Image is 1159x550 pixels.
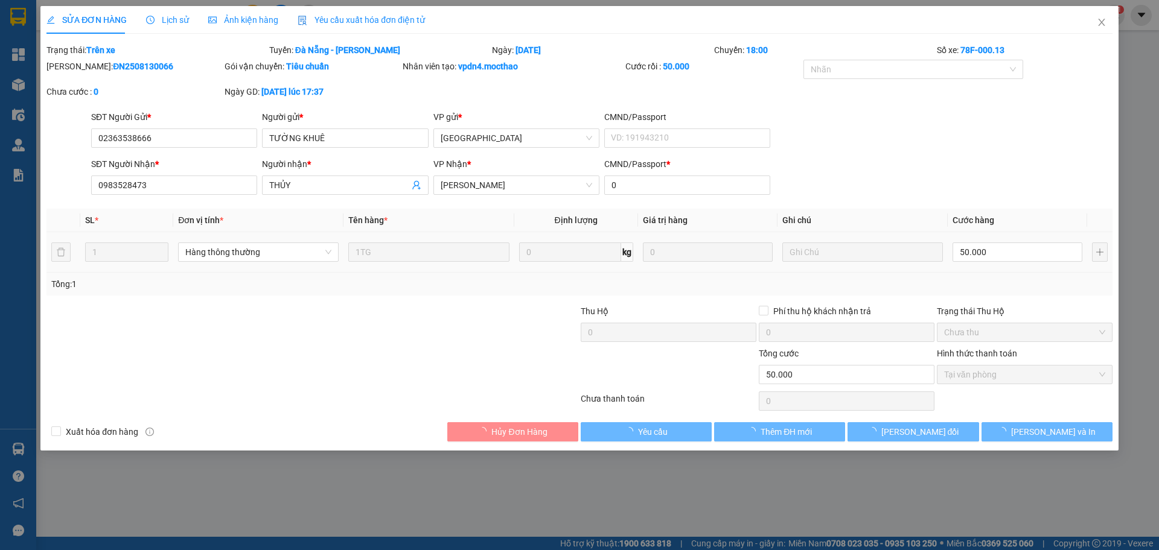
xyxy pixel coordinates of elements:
[45,43,268,57] div: Trạng thái:
[348,215,388,225] span: Tên hàng
[94,87,98,96] b: 0
[185,243,331,261] span: Hàng thông thường
[1011,425,1096,438] span: [PERSON_NAME] và In
[146,16,155,24] span: clock-circle
[91,110,257,124] div: SĐT Người Gửi
[937,349,1017,358] label: Hình thức thanh toán
[944,365,1105,384] span: Tại văn phòng
[663,62,689,71] b: 50.000
[747,427,761,435] span: loading
[982,422,1113,441] button: [PERSON_NAME] và In
[759,349,799,358] span: Tổng cước
[621,242,633,262] span: kg
[937,305,1113,318] div: Trạng thái Thu Hộ
[643,215,688,225] span: Giá trị hàng
[761,425,812,438] span: Thêm ĐH mới
[625,60,801,73] div: Cước rồi :
[714,422,845,441] button: Thêm ĐH mới
[91,157,257,171] div: SĐT Người Nhận
[881,425,959,438] span: [PERSON_NAME] đổi
[604,110,770,124] div: CMND/Passport
[51,242,71,262] button: delete
[433,110,599,124] div: VP gửi
[713,43,936,57] div: Chuyến:
[604,157,770,171] div: CMND/Passport
[516,45,541,55] b: [DATE]
[581,306,608,316] span: Thu Hộ
[433,159,467,169] span: VP Nhận
[848,422,979,441] button: [PERSON_NAME] đổi
[46,15,127,25] span: SỬA ĐƠN HÀNG
[777,209,948,232] th: Ghi chú
[262,157,428,171] div: Người nhận
[262,110,428,124] div: Người gửi
[944,323,1105,341] span: Chưa thu
[268,43,491,57] div: Tuyến:
[491,43,714,57] div: Ngày:
[625,427,638,435] span: loading
[441,129,592,147] span: Đà Nẵng
[581,422,712,441] button: Yêu cầu
[298,15,425,25] span: Yêu cầu xuất hóa đơn điện tử
[403,60,623,73] div: Nhân viên tạo:
[447,422,578,441] button: Hủy Đơn Hàng
[936,43,1114,57] div: Số xe:
[286,62,329,71] b: Tiêu chuẩn
[85,215,95,225] span: SL
[768,305,876,318] span: Phí thu hộ khách nhận trả
[1097,17,1106,27] span: close
[208,16,217,24] span: picture
[51,277,447,291] div: Tổng: 1
[868,427,881,435] span: loading
[178,215,223,225] span: Đơn vị tính
[298,16,307,25] img: icon
[146,15,189,25] span: Lịch sử
[46,16,55,24] span: edit
[295,45,400,55] b: Đà Nẵng - [PERSON_NAME]
[746,45,768,55] b: 18:00
[412,180,421,190] span: user-add
[1085,6,1119,40] button: Close
[348,242,509,262] input: VD: Bàn, Ghế
[643,242,773,262] input: 0
[782,242,943,262] input: Ghi Chú
[441,176,592,194] span: Tuy Hòa
[46,85,222,98] div: Chưa cước :
[458,62,518,71] b: vpdn4.mocthao
[998,427,1011,435] span: loading
[261,87,324,96] b: [DATE] lúc 17:37
[960,45,1004,55] b: 78F-000.13
[225,60,400,73] div: Gói vận chuyển:
[555,215,598,225] span: Định lượng
[208,15,278,25] span: Ảnh kiện hàng
[638,425,668,438] span: Yêu cầu
[145,428,154,436] span: info-circle
[61,425,143,438] span: Xuất hóa đơn hàng
[953,215,994,225] span: Cước hàng
[86,45,115,55] b: Trên xe
[579,392,758,413] div: Chưa thanh toán
[46,60,222,73] div: [PERSON_NAME]:
[491,425,547,438] span: Hủy Đơn Hàng
[1092,242,1108,262] button: plus
[225,85,400,98] div: Ngày GD:
[113,62,173,71] b: ĐN2508130066
[478,427,491,435] span: loading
